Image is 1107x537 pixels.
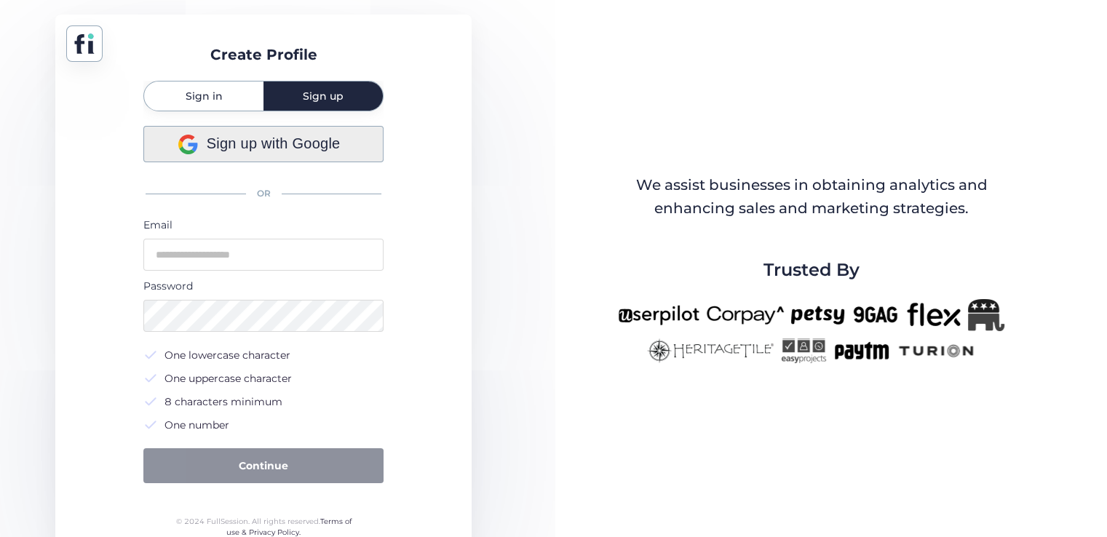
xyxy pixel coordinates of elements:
div: One number [164,416,229,434]
img: petsy-new.png [791,299,844,331]
img: easyprojects-new.png [781,338,826,363]
span: Sign up [303,91,344,101]
div: One lowercase character [164,346,290,364]
div: Email [143,217,384,233]
div: OR [143,178,384,210]
img: Republicanlogo-bw.png [968,299,1004,331]
img: flex-new.png [907,299,961,331]
div: We assist businesses in obtaining analytics and enhancing sales and marketing strategies. [619,174,1004,220]
span: Trusted By [763,256,860,284]
button: Continue [143,448,384,483]
img: turion-new.png [897,338,976,363]
div: 8 characters minimum [164,393,282,410]
div: One uppercase character [164,370,292,387]
img: 9gag-new.png [852,299,900,331]
span: Sign up with Google [207,132,341,155]
span: Sign in [186,91,223,101]
img: paytm-new.png [833,338,889,363]
img: heritagetile-new.png [647,338,774,363]
img: userpilot-new.png [618,299,699,331]
img: corpay-new.png [707,299,784,331]
div: Password [143,278,384,294]
div: Create Profile [210,44,317,66]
